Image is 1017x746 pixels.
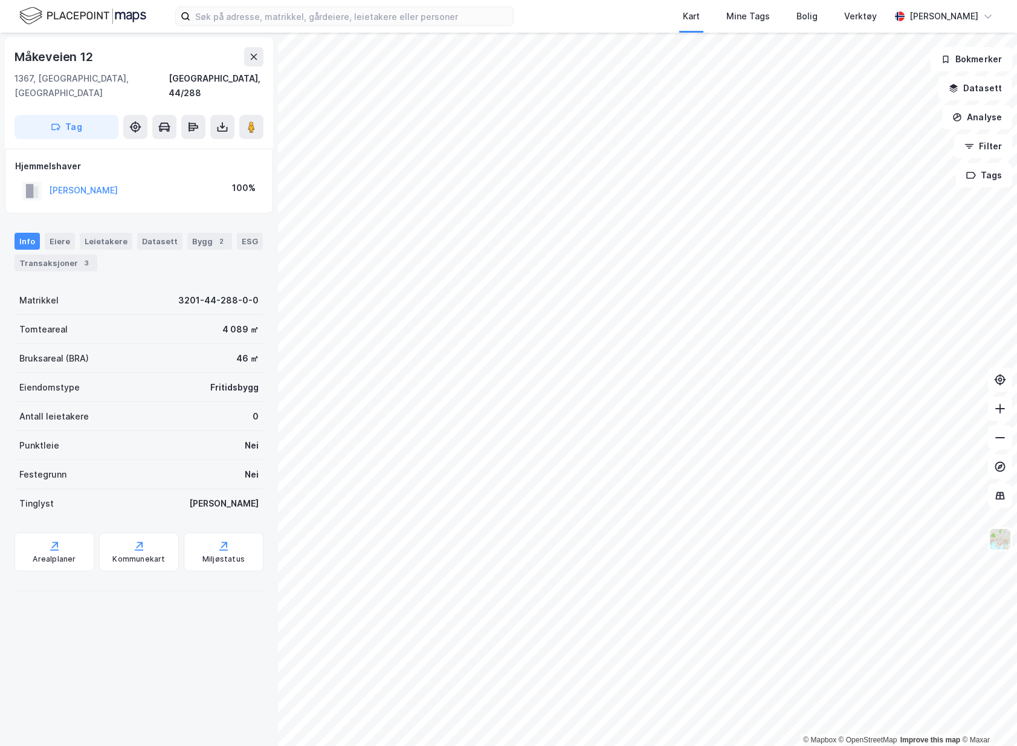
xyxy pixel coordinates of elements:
div: Punktleie [19,438,59,453]
button: Filter [954,134,1012,158]
div: Eiere [45,233,75,250]
div: 3 [80,257,92,269]
div: [PERSON_NAME] [909,9,978,24]
div: Kart [683,9,700,24]
div: 2 [215,235,227,247]
div: Verktøy [844,9,877,24]
div: 3201-44-288-0-0 [178,293,259,308]
div: 100% [232,181,256,195]
div: Nei [245,438,259,453]
div: [GEOGRAPHIC_DATA], 44/288 [169,71,263,100]
a: Improve this map [900,736,960,744]
div: Fritidsbygg [210,380,259,395]
div: Tinglyst [19,496,54,511]
div: Info [15,233,40,250]
button: Tag [15,115,118,139]
div: Bygg [187,233,232,250]
div: Datasett [137,233,182,250]
div: Bolig [796,9,818,24]
div: Miljøstatus [202,554,245,564]
iframe: Chat Widget [957,688,1017,746]
div: ESG [237,233,263,250]
button: Tags [956,163,1012,187]
img: logo.f888ab2527a4732fd821a326f86c7f29.svg [19,5,146,27]
div: Nei [245,467,259,482]
div: Bruksareal (BRA) [19,351,89,366]
div: Tomteareal [19,322,68,337]
div: Måkeveien 12 [15,47,95,66]
div: 0 [253,409,259,424]
div: 4 089 ㎡ [222,322,259,337]
div: 46 ㎡ [236,351,259,366]
div: Hjemmelshaver [15,159,263,174]
div: Antall leietakere [19,409,89,424]
div: 1367, [GEOGRAPHIC_DATA], [GEOGRAPHIC_DATA] [15,71,169,100]
input: Søk på adresse, matrikkel, gårdeiere, leietakere eller personer [190,7,513,25]
div: Arealplaner [33,554,76,564]
div: [PERSON_NAME] [189,496,259,511]
button: Bokmerker [931,47,1012,71]
div: Eiendomstype [19,380,80,395]
div: Festegrunn [19,467,66,482]
div: Leietakere [80,233,132,250]
button: Analyse [942,105,1012,129]
button: Datasett [938,76,1012,100]
a: Mapbox [803,736,836,744]
div: Kommunekart [112,554,165,564]
a: OpenStreetMap [839,736,897,744]
div: Matrikkel [19,293,59,308]
div: Mine Tags [726,9,770,24]
div: Kontrollprogram for chat [957,688,1017,746]
img: Z [989,528,1012,551]
div: Transaksjoner [15,255,97,271]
